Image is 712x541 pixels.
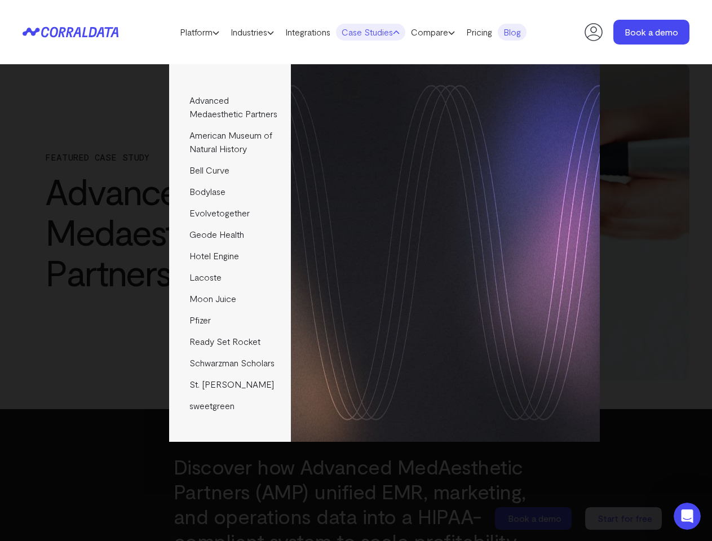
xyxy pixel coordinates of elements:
a: Ready Set Rocket [169,331,290,352]
a: Advanced Medaesthetic Partners [169,90,290,125]
a: Case Studies [336,24,405,41]
a: Blog [498,24,527,41]
a: Pfizer [169,309,290,331]
a: Platform [174,24,225,41]
a: Industries [225,24,280,41]
a: Pricing [461,24,498,41]
a: Compare [405,24,461,41]
a: St. [PERSON_NAME] [169,374,290,395]
a: Lacoste [169,267,290,288]
a: Moon Juice [169,288,290,309]
a: Hotel Engine [169,245,290,267]
a: Schwarzman Scholars [169,352,290,374]
a: sweetgreen [169,395,290,416]
a: Geode Health [169,224,290,245]
a: Bodylase [169,181,290,202]
a: Evolvetogether [169,202,290,224]
a: Integrations [280,24,336,41]
a: Bell Curve [169,159,290,181]
a: Book a demo [613,20,689,45]
iframe: Intercom live chat [674,503,701,530]
a: American Museum of Natural History [169,125,290,159]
